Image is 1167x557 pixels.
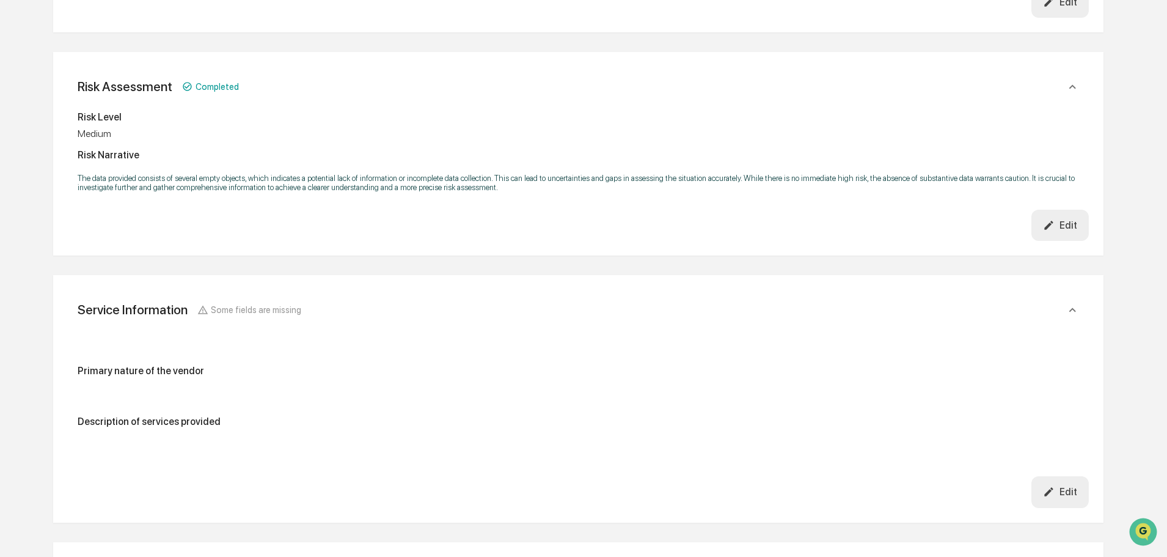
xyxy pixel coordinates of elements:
[55,106,168,116] div: We're available if you need us!
[78,365,204,377] div: Primary nature of the vendor
[189,133,222,148] button: See all
[26,94,48,116] img: 8933085812038_c878075ebb4cc5468115_72.jpg
[78,302,188,317] div: Service Information
[78,79,172,94] div: Risk Assessment
[24,250,79,262] span: Preclearance
[68,290,1089,330] div: Service InformationSome fields are missing
[78,174,1079,192] p: The data provided consists of several empty objects, which indicates a potential lack of informat...
[24,273,77,286] span: Data Lookup
[7,245,84,267] a: 🖐️Preclearance
[12,26,222,45] p: How can we help?
[122,303,148,312] span: Pylon
[89,251,98,261] div: 🗄️
[1031,476,1089,507] button: Edit
[78,128,1079,139] div: Medium
[12,155,32,174] img: Tammy Steffen
[101,199,106,209] span: •
[84,245,156,267] a: 🗄️Attestations
[86,303,148,312] a: Powered byPylon
[55,94,200,106] div: Start new chat
[108,199,133,209] span: [DATE]
[78,149,1079,161] div: Risk Narrative
[78,416,221,427] div: Description of services provided
[12,188,32,207] img: Tammy Steffen
[208,97,222,112] button: Start new chat
[12,275,22,284] div: 🔎
[1043,219,1077,231] div: Edit
[12,251,22,261] div: 🖐️
[101,250,152,262] span: Attestations
[196,81,239,92] span: Completed
[211,304,301,315] span: Some fields are missing
[1043,486,1077,498] div: Edit
[12,94,34,116] img: 1746055101610-c473b297-6a78-478c-a979-82029cc54cd1
[12,136,82,146] div: Past conversations
[68,67,1089,106] div: Risk AssessmentCompleted
[108,166,133,176] span: [DATE]
[101,166,106,176] span: •
[1128,517,1161,550] iframe: Open customer support
[78,111,1079,123] div: Risk Level
[38,166,99,176] span: [PERSON_NAME]
[1031,210,1089,241] button: Edit
[7,268,82,290] a: 🔎Data Lookup
[38,199,99,209] span: [PERSON_NAME]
